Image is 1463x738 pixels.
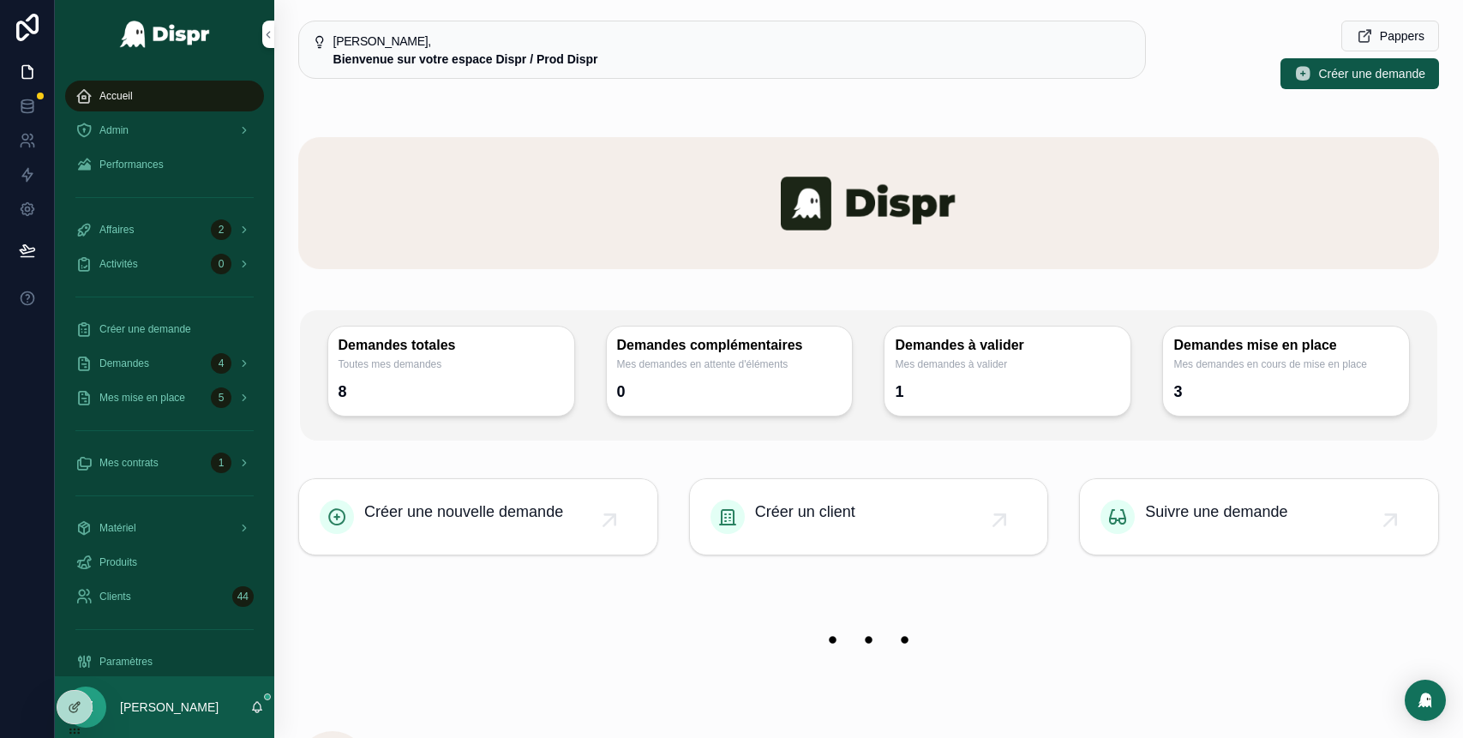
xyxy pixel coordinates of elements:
a: Créer une nouvelle demande [299,479,657,555]
div: 44 [232,586,254,607]
a: Produits [65,547,264,578]
div: 1 [895,378,903,405]
a: Performances [65,149,264,180]
span: Produits [99,555,137,569]
a: Clients44 [65,581,264,612]
img: App logo [119,21,211,48]
span: Matériel [99,521,136,535]
span: Pappers [1380,27,1424,45]
span: Admin [99,123,129,137]
span: Créer un client [755,500,855,524]
span: Mes contrats [99,456,159,470]
a: Affaires2 [65,214,264,245]
span: Demandes [99,357,149,370]
span: Mes demandes en attente d'éléments [617,357,842,371]
div: 8 [339,378,347,405]
h3: Demandes totales [339,337,564,354]
span: Toutes mes demandes [339,357,564,371]
h3: Demandes complémentaires [617,337,842,354]
a: Mes contrats1 [65,447,264,478]
p: [PERSON_NAME] [120,699,219,716]
button: Créer une demande [1280,58,1439,89]
a: Matériel [65,513,264,543]
span: Activités [99,257,138,271]
span: Créer une demande [99,322,191,336]
span: Performances [99,158,164,171]
a: Suivre une demande [1080,479,1438,555]
div: Open Intercom Messenger [1405,680,1446,721]
span: Mes mise en place [99,391,185,405]
span: Accueil [99,89,133,103]
h5: Bonjour Jeremy, [333,35,1132,47]
div: 3 [1173,378,1182,405]
span: JZ [78,697,93,717]
a: Paramètres [65,646,264,677]
a: Admin [65,115,264,146]
div: 4 [211,353,231,374]
a: Mes mise en place5 [65,382,264,413]
div: **Bienvenue sur votre espace Dispr / Prod Dispr** [333,51,1132,68]
div: 0 [211,254,231,274]
a: Créer un client [690,479,1048,555]
span: Mes demandes à valider [895,357,1120,371]
span: Créer une demande [1318,65,1425,82]
div: 5 [211,387,231,408]
a: Créer une demande [65,314,264,345]
span: Affaires [99,223,134,237]
div: 1 [211,453,231,473]
div: scrollable content [55,69,274,676]
img: 22208-banner-empty.png [298,603,1439,677]
div: 2 [211,219,231,240]
span: Suivre une demande [1145,500,1287,524]
span: Paramètres [99,655,153,669]
span: Créer une nouvelle demande [364,500,563,524]
a: Activités0 [65,249,264,279]
h3: Demandes mise en place [1173,337,1399,354]
div: 0 [617,378,626,405]
strong: Bienvenue sur votre espace Dispr / Prod Dispr [333,52,598,66]
span: Mes demandes en cours de mise en place [1173,357,1399,371]
button: Pappers [1341,21,1439,51]
a: Demandes4 [65,348,264,379]
img: banner-dispr.png [298,137,1439,269]
h3: Demandes à valider [895,337,1120,354]
a: Accueil [65,81,264,111]
span: Clients [99,590,131,603]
